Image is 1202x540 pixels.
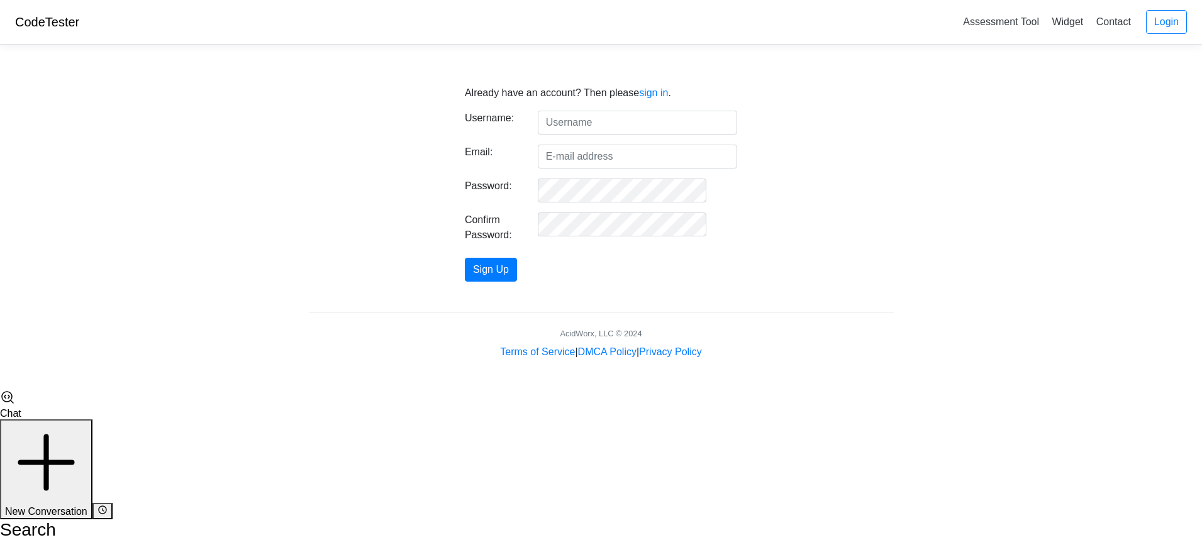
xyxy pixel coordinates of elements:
label: Confirm Password: [455,212,528,243]
a: CodeTester [15,15,79,29]
input: E-mail address [538,145,737,168]
div: AcidWorx, LLC © 2024 [560,328,642,339]
a: Login [1146,10,1187,34]
a: DMCA Policy [578,346,637,357]
a: Privacy Policy [639,346,702,357]
label: Email: [455,145,528,163]
label: Password: [455,179,528,197]
span: New Conversation [5,506,87,517]
a: Widget [1047,11,1088,32]
button: Sign Up [465,258,517,282]
a: Contact [1091,11,1136,32]
label: Username: [455,111,528,129]
input: Username [538,111,737,135]
p: Already have an account? Then please . [465,85,737,101]
a: Assessment Tool [958,11,1044,32]
a: Terms of Service [500,346,575,357]
div: | | [500,344,701,360]
a: sign in [639,87,668,98]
